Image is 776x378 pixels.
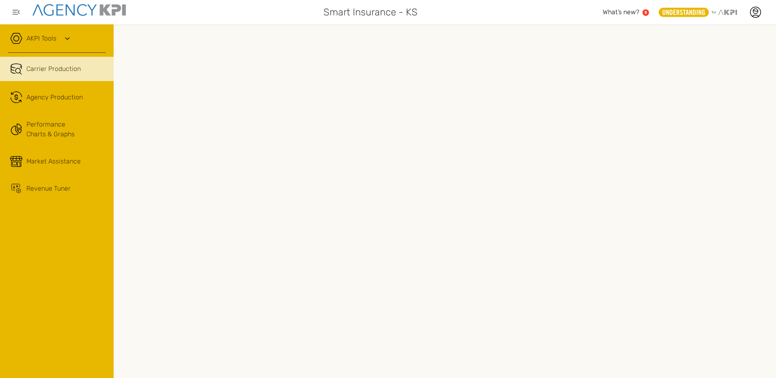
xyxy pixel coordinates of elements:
a: 5 [642,9,649,16]
a: AKPI Tools [26,34,56,43]
span: Revenue Tuner [26,184,71,193]
img: agencykpi-logo-550x69-2d9e3fa8.png [32,4,126,16]
span: Carrier Production [26,64,81,74]
span: Agency Production [26,92,83,102]
span: What’s new? [603,8,639,16]
text: 5 [645,10,647,15]
span: Smart Insurance - KS [323,5,418,19]
span: Market Assistance [26,157,81,166]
